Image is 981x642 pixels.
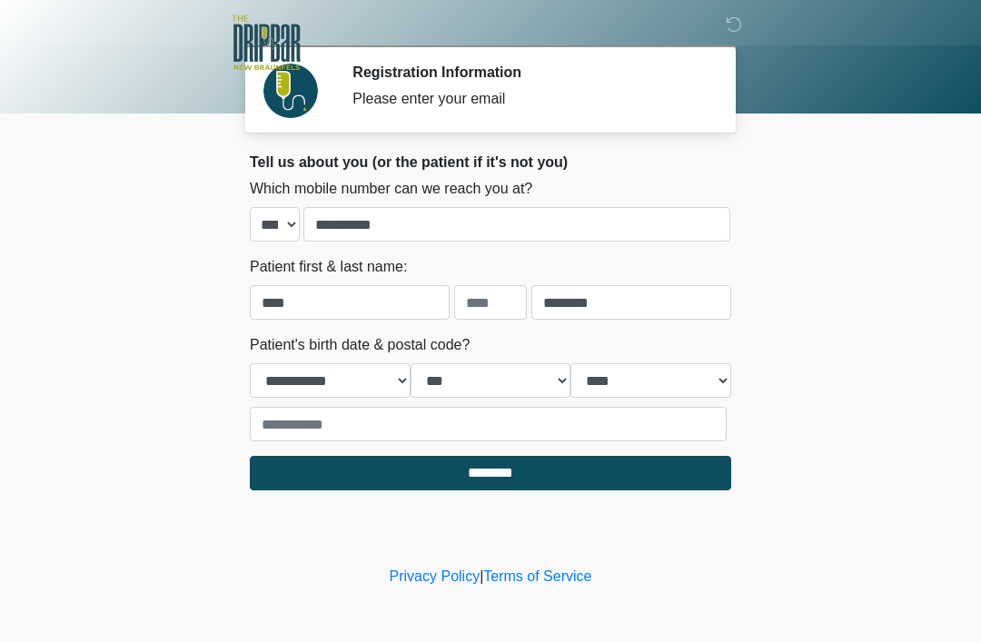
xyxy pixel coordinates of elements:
div: Please enter your email [352,88,704,110]
label: Patient first & last name: [250,256,407,278]
img: Agent Avatar [263,64,318,118]
img: The DRIPBaR - New Braunfels Logo [232,14,301,73]
label: Which mobile number can we reach you at? [250,178,532,200]
a: Terms of Service [483,568,591,584]
a: Privacy Policy [390,568,481,584]
a: | [480,568,483,584]
label: Patient's birth date & postal code? [250,334,470,356]
h2: Tell us about you (or the patient if it's not you) [250,153,731,171]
